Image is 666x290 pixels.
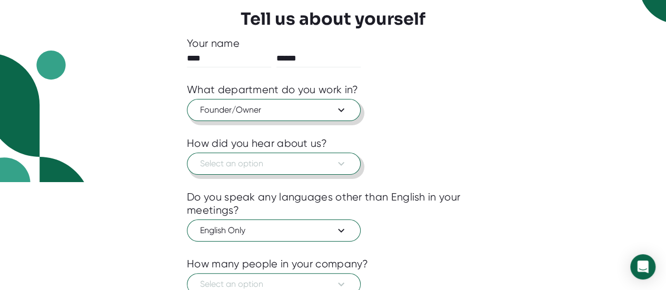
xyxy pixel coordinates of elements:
[187,257,369,271] div: How many people in your company?
[241,9,425,29] h3: Tell us about yourself
[187,37,479,50] div: Your name
[200,104,347,116] span: Founder/Owner
[200,224,347,237] span: English Only
[187,83,358,96] div: What department do you work in?
[630,254,655,279] div: Open Intercom Messenger
[187,191,479,217] div: Do you speak any languages other than English in your meetings?
[187,99,361,121] button: Founder/Owner
[187,219,361,242] button: English Only
[200,157,347,170] span: Select an option
[187,137,327,150] div: How did you hear about us?
[187,153,361,175] button: Select an option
